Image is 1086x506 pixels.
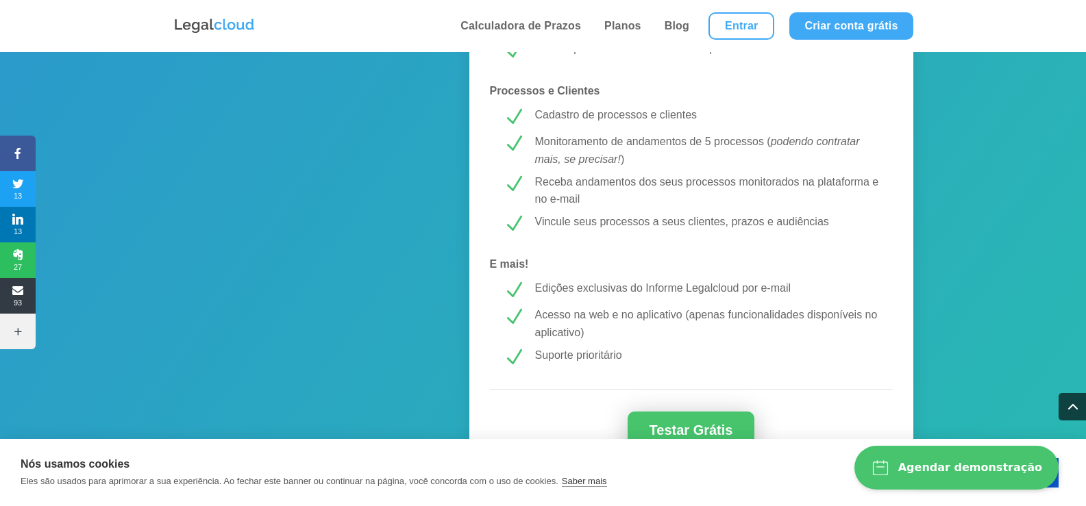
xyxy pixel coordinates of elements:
[490,85,600,97] strong: Processos e Clientes
[503,346,525,368] span: N
[503,173,525,195] span: N
[503,106,525,128] span: N
[535,136,860,165] em: podendo contratar mais, se precisar!
[562,476,607,487] a: Saber mais
[535,213,880,231] p: Vincule seus processos a seus clientes, prazos e audiências
[503,306,525,328] span: N
[535,133,880,168] p: Monitoramento de andamentos de 5 processos ( )
[789,12,913,40] a: Criar conta grátis
[535,106,880,124] p: Cadastro de processos e clientes
[535,279,880,297] p: Edições exclusivas do Informe Legalcloud por e-mail
[503,133,525,155] span: N
[708,12,774,40] a: Entrar
[503,279,525,301] span: N
[21,476,558,486] p: Eles são usados para aprimorar a sua experiência. Ao fechar este banner ou continuar na página, v...
[173,17,256,35] img: Logo da Legalcloud
[628,412,755,448] a: Testar Grátis
[21,458,129,470] strong: Nós usamos cookies
[503,213,525,235] span: N
[490,258,529,270] strong: E mais!
[535,173,880,208] p: Receba andamentos dos seus processos monitorados na plataforma e no e-mail
[535,346,880,364] p: Suporte prioritário
[535,306,880,341] p: Acesso na web e no aplicativo (apenas funcionalidades disponíveis no aplicativo)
